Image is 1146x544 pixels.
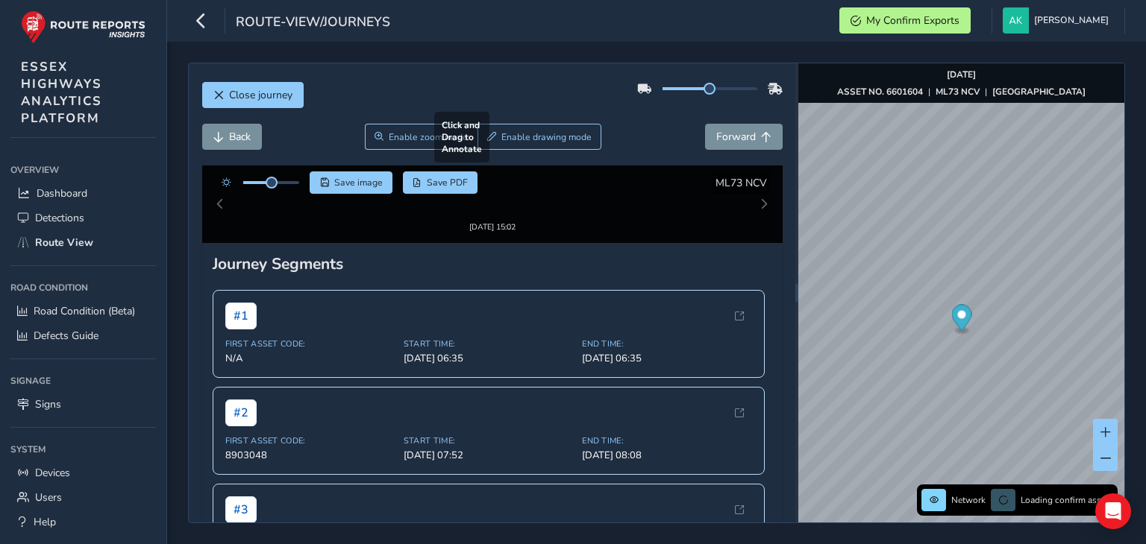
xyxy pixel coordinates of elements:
div: [DATE] 15:02 [447,202,538,213]
span: Enable zoom mode [389,131,468,143]
a: Devices [10,461,156,485]
span: Road Condition (Beta) [34,304,135,318]
strong: ML73 NCV [936,86,980,98]
a: Detections [10,206,156,230]
div: | | [837,86,1086,98]
span: ML73 NCV [716,176,767,190]
span: End Time: [582,519,751,530]
a: Road Condition (Beta) [10,299,156,323]
strong: [GEOGRAPHIC_DATA] [992,86,1086,98]
div: Journey Segments [213,240,772,261]
span: Users [35,490,62,505]
span: First Asset Code: [225,519,395,530]
a: Dashboard [10,181,156,206]
div: Signage [10,370,156,392]
span: [DATE] 06:35 [404,338,573,352]
span: Back [229,130,251,144]
a: Help [10,510,156,534]
button: Forward [705,124,783,150]
button: Close journey [202,82,304,108]
span: Forward [716,130,756,144]
span: N/A [225,338,395,352]
span: Start Time: [404,325,573,336]
span: Signs [35,397,61,411]
span: Network [951,494,986,506]
span: # 2 [225,386,257,413]
a: Route View [10,230,156,255]
span: [PERSON_NAME] [1034,7,1109,34]
span: End Time: [582,325,751,336]
button: My Confirm Exports [839,7,971,34]
span: End Time: [582,422,751,433]
span: Loading confirm assets [1021,494,1113,506]
span: Dashboard [37,186,87,200]
span: [DATE] 07:52 [404,435,573,449]
button: [PERSON_NAME] [1003,7,1114,34]
a: Defects Guide [10,323,156,348]
span: My Confirm Exports [866,13,959,28]
span: [DATE] 06:35 [582,338,751,352]
button: Draw [477,124,602,150]
span: Defects Guide [34,329,98,343]
a: Signs [10,392,156,417]
span: Save PDF [427,177,468,189]
strong: ASSET NO. 6601604 [837,86,923,98]
span: [DATE] 08:08 [582,435,751,449]
button: Zoom [365,124,477,150]
div: System [10,438,156,461]
span: Devices [35,466,70,480]
span: route-view/journeys [236,13,390,34]
button: Save [310,171,392,194]
span: Save image [334,177,383,189]
a: Users [10,485,156,510]
span: # 1 [225,289,257,316]
button: PDF [403,171,478,194]
div: Open Intercom Messenger [1095,493,1131,529]
div: Road Condition [10,276,156,299]
span: Close journey [229,88,292,102]
span: Start Time: [404,422,573,433]
img: diamond-layout [1003,7,1029,34]
button: Back [202,124,262,150]
span: First Asset Code: [225,325,395,336]
img: rr logo [21,10,145,44]
span: # 3 [225,483,257,510]
img: Thumbnail frame [447,188,538,202]
div: Overview [10,159,156,181]
strong: [DATE] [947,69,976,80]
span: First Asset Code: [225,422,395,433]
span: Enable drawing mode [501,131,592,143]
span: Detections [35,211,84,225]
span: 8903048 [225,435,395,449]
span: Start Time: [404,519,573,530]
span: Help [34,515,56,529]
div: Map marker [952,305,972,335]
span: Route View [35,235,93,250]
span: ESSEX HIGHWAYS ANALYTICS PLATFORM [21,58,102,127]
